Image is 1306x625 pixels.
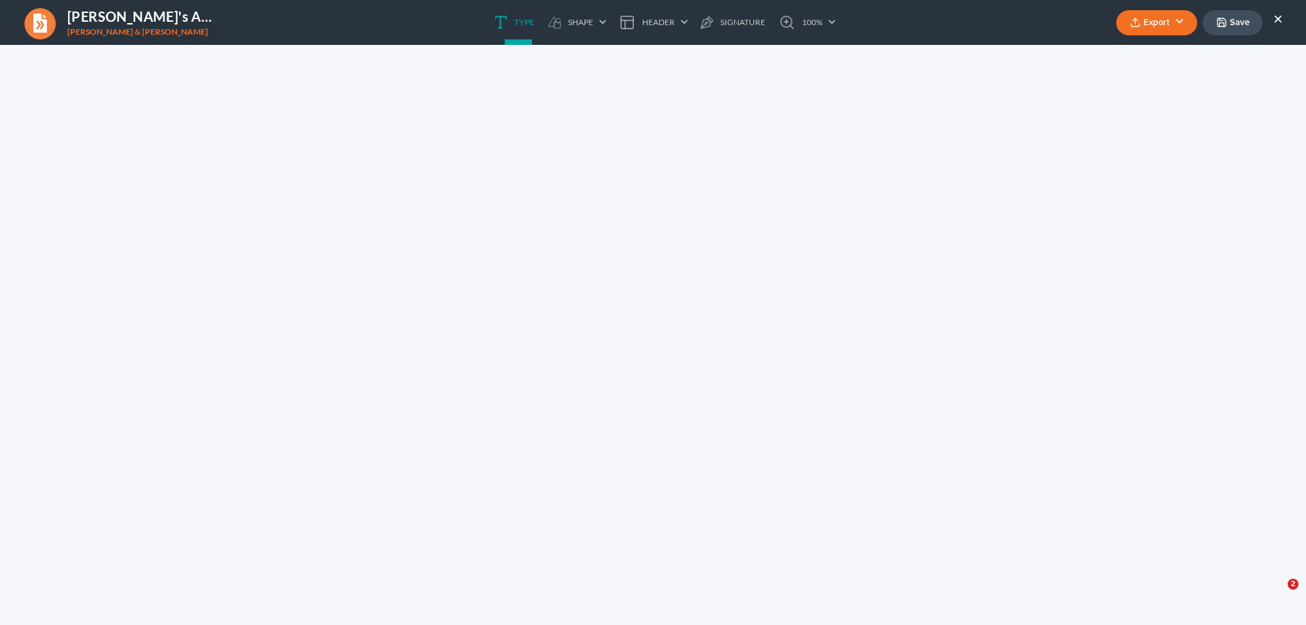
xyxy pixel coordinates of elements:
[67,7,214,26] h4: [PERSON_NAME]'s Affidavit of Fact
[1260,579,1292,611] iframe: Intercom live chat
[802,18,822,27] span: 100%
[67,27,208,37] span: [PERSON_NAME] & [PERSON_NAME]
[1273,10,1283,27] button: ×
[1116,10,1197,35] button: Export
[1203,10,1262,35] button: Save
[568,18,593,27] span: Shape
[1288,579,1299,590] span: 2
